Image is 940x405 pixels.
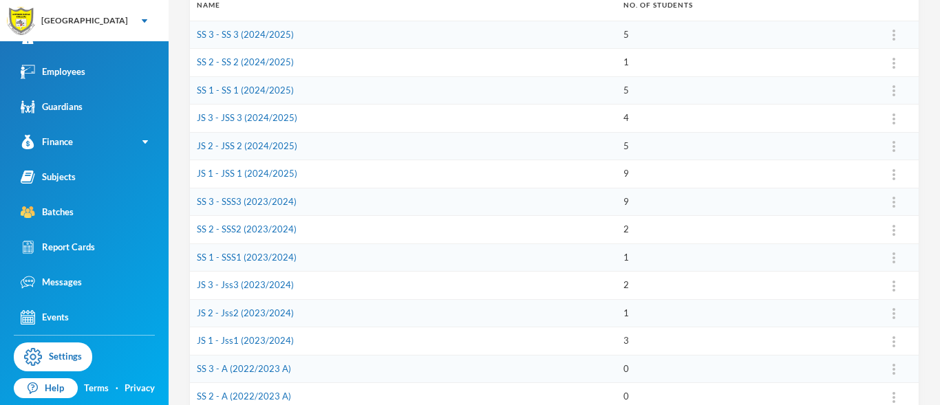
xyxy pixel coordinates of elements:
img: ... [893,58,895,69]
a: JS 3 - JSS 3 (2024/2025) [197,112,297,123]
img: ... [893,225,895,236]
td: 5 [617,132,868,160]
img: ... [893,392,895,403]
img: ... [893,252,895,263]
a: Settings [14,342,92,371]
a: SS 1 - SSS1 (2023/2024) [197,252,297,263]
img: ... [893,30,895,41]
td: 9 [617,160,868,188]
a: Help [14,378,78,399]
a: SS 3 - SSS3 (2023/2024) [197,196,297,207]
a: SS 3 - SS 3 (2024/2025) [197,29,294,40]
div: · [116,382,118,395]
img: ... [893,141,895,152]
img: ... [893,113,895,124]
div: [GEOGRAPHIC_DATA] [41,14,128,27]
td: 4 [617,105,868,133]
td: 2 [617,216,868,244]
a: SS 2 - SSS2 (2023/2024) [197,223,297,234]
div: Guardians [21,100,83,114]
div: Finance [21,135,73,149]
img: ... [893,364,895,375]
a: JS 1 - JSS 1 (2024/2025) [197,168,297,179]
a: JS 2 - JSS 2 (2024/2025) [197,140,297,151]
a: Privacy [125,382,155,395]
img: ... [893,85,895,96]
div: Events [21,310,69,325]
a: SS 2 - SS 2 (2024/2025) [197,56,294,67]
a: JS 3 - Jss3 (2023/2024) [197,279,294,290]
a: JS 1 - Jss1 (2023/2024) [197,335,294,346]
img: ... [893,336,895,347]
a: JS 2 - Jss2 (2023/2024) [197,307,294,318]
div: Subjects [21,170,76,184]
td: 9 [617,188,868,216]
td: 2 [617,272,868,300]
a: Terms [84,382,109,395]
td: 5 [617,21,868,49]
img: ... [893,308,895,319]
a: SS 3 - A (2022/2023 A) [197,363,291,374]
td: 0 [617,355,868,383]
div: Employees [21,65,85,79]
img: ... [893,197,895,208]
img: logo [8,8,35,35]
div: Messages [21,275,82,289]
img: ... [893,281,895,292]
td: 3 [617,327,868,355]
td: 5 [617,76,868,105]
div: Report Cards [21,240,95,254]
a: SS 1 - SS 1 (2024/2025) [197,85,294,96]
td: 1 [617,299,868,327]
td: 1 [617,243,868,272]
div: Batches [21,205,74,219]
img: ... [893,169,895,180]
td: 1 [617,49,868,77]
a: SS 2 - A (2022/2023 A) [197,391,291,402]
